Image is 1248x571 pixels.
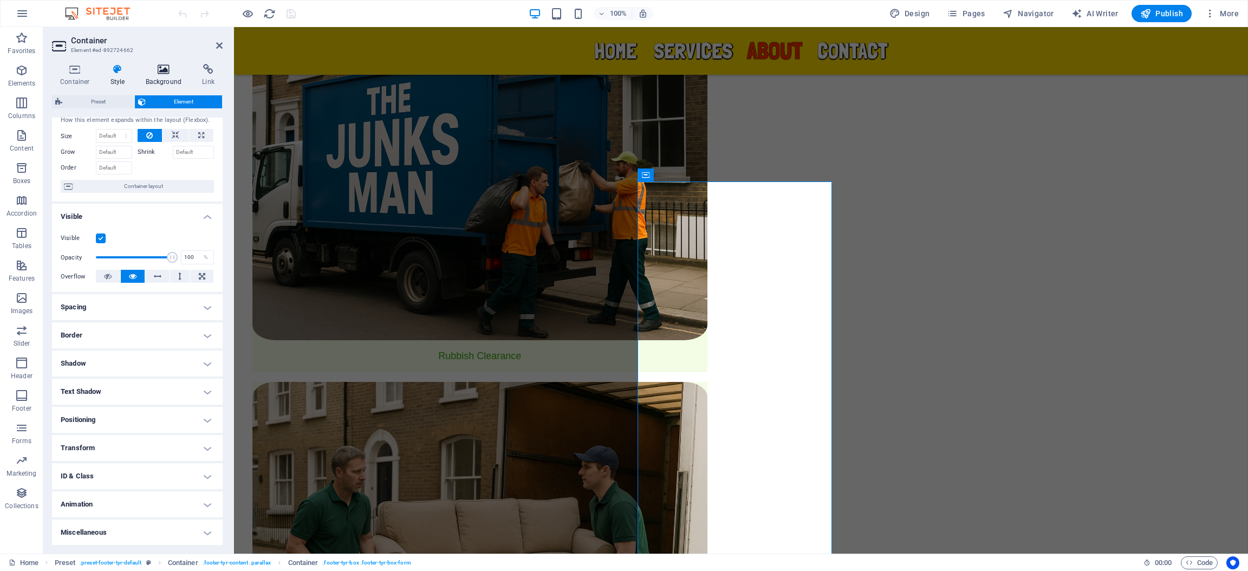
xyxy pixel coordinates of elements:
span: Element [149,95,219,108]
button: More [1200,5,1243,22]
label: Opacity [61,255,96,261]
button: AI Writer [1067,5,1123,22]
span: 00 00 [1155,556,1172,569]
label: Visible [61,232,96,245]
h4: Animation [52,491,223,517]
h4: Style [102,64,138,87]
h4: ID & Class [52,463,223,489]
p: Tables [12,242,31,250]
h4: Transform [52,435,223,461]
p: Slider [14,339,30,348]
input: Default [96,146,132,159]
h4: Background [138,64,194,87]
p: Columns [8,112,35,120]
h4: Border [52,322,223,348]
label: Shrink [138,146,173,159]
span: More [1205,8,1239,19]
h4: Link [194,64,223,87]
div: % [198,251,213,264]
a: Click to cancel selection. Double-click to open Pages [9,556,38,569]
span: . footer-tyr-content .parallax [203,556,271,569]
p: Elements [8,79,36,88]
h4: Spacing [52,294,223,320]
p: Images [11,307,33,315]
span: Click to select. Double-click to edit [168,556,198,569]
h6: Session time [1143,556,1172,569]
label: Size [61,133,96,139]
i: This element is a customizable preset [146,560,151,566]
button: Code [1181,556,1218,569]
label: Order [61,161,96,174]
span: . footer-tyr-box .footer-tyr-box-form [322,556,411,569]
h4: Text Shadow [52,379,223,405]
label: Overflow [61,270,96,283]
h4: Visible [52,204,223,223]
button: Preset [52,95,134,108]
nav: breadcrumb [55,556,411,569]
span: Preset [66,95,131,108]
p: Favorites [8,47,35,55]
h4: Positioning [52,407,223,433]
input: Default [173,146,214,159]
iframe: To enrich screen reader interactions, please activate Accessibility in Grammarly extension settings [234,27,1248,554]
button: Element [135,95,223,108]
h4: Container [52,64,102,87]
span: Container layout [76,180,211,193]
button: Container layout [61,180,214,193]
p: Forms [12,437,31,445]
input: Default [96,161,132,174]
span: Publish [1140,8,1183,19]
label: Grow [61,146,96,159]
p: Accordion [6,209,37,218]
h4: Shadow [52,351,223,377]
span: Click to select. Double-click to edit [55,556,76,569]
h3: Element #ed-892724662 [71,46,201,55]
p: Header [11,372,32,380]
p: Features [9,274,35,283]
span: Navigator [1003,8,1054,19]
span: Click to select. Double-click to edit [288,556,318,569]
h2: Container [71,36,223,46]
span: Code [1186,556,1213,569]
p: Marketing [6,469,36,478]
p: Collections [5,502,38,510]
span: . preset-footer-tyr-default [80,556,141,569]
div: How this element expands within the layout (Flexbox). [61,116,214,125]
button: Usercentrics [1226,556,1239,569]
p: Footer [12,404,31,413]
button: Navigator [998,5,1058,22]
span: : [1162,559,1164,567]
h4: Miscellaneous [52,520,223,546]
button: Publish [1132,5,1192,22]
p: Boxes [13,177,31,185]
p: Content [10,144,34,153]
span: AI Writer [1071,8,1119,19]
